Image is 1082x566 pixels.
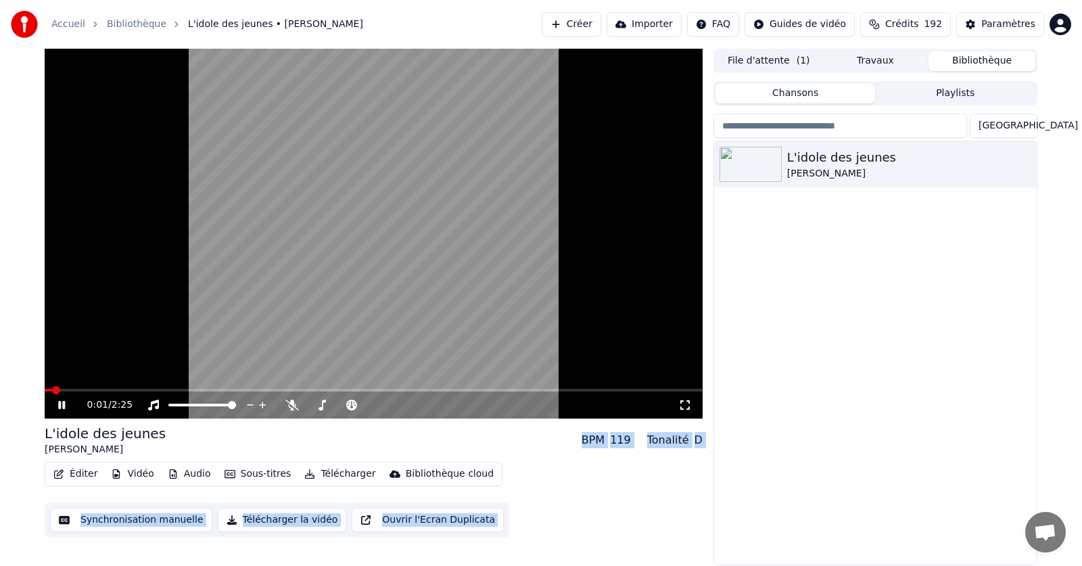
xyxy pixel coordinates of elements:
span: 2:25 [112,398,133,412]
button: Éditer [48,465,103,484]
button: Guides de vidéo [745,12,855,37]
button: Bibliothèque [928,51,1035,71]
div: / [87,398,120,412]
button: Vidéo [105,465,159,484]
button: Playlists [875,84,1035,103]
div: BPM [582,432,605,448]
span: 0:01 [87,398,108,412]
button: File d'attente [715,51,822,71]
div: Paramètres [981,18,1035,31]
button: Travaux [822,51,929,71]
button: Paramètres [956,12,1044,37]
button: Synchronisation manuelle [50,508,212,532]
div: [PERSON_NAME] [787,167,1031,181]
div: Bibliothèque cloud [406,467,494,481]
a: Bibliothèque [107,18,166,31]
button: Créer [542,12,601,37]
span: L'idole des jeunes • [PERSON_NAME] [188,18,363,31]
button: Importer [607,12,682,37]
div: Tonalité [647,432,689,448]
span: ( 1 ) [797,54,810,68]
button: Audio [162,465,216,484]
button: Télécharger la vidéo [218,508,347,532]
div: L'idole des jeunes [787,148,1031,167]
button: Chansons [715,84,876,103]
a: Accueil [51,18,85,31]
span: Crédits [885,18,918,31]
button: Crédits192 [860,12,951,37]
nav: breadcrumb [51,18,363,31]
div: Ouvrir le chat [1025,512,1066,552]
span: 192 [924,18,942,31]
button: Ouvrir l'Ecran Duplicata [352,508,504,532]
button: Sous-titres [219,465,297,484]
div: L'idole des jeunes [45,424,166,443]
div: 119 [610,432,631,448]
div: [PERSON_NAME] [45,443,166,456]
div: D [695,432,703,448]
span: [GEOGRAPHIC_DATA] [979,119,1078,133]
button: FAQ [687,12,739,37]
button: Télécharger [299,465,381,484]
img: youka [11,11,38,38]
